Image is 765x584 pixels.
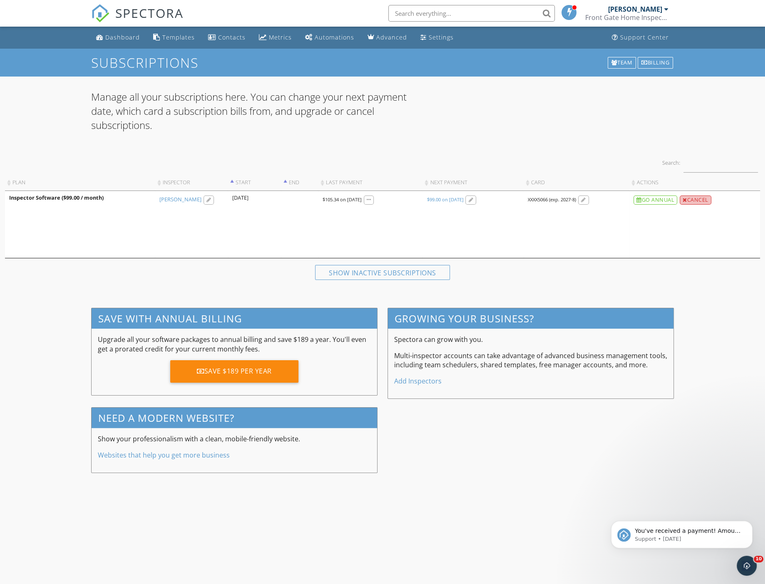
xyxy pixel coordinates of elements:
[754,556,763,562] span: 10
[281,175,318,191] th: End: activate to sort column descending
[599,503,765,562] iframe: Intercom notifications message
[98,434,371,443] p: Show your professionalism with a clean, mobile-friendly website.
[98,450,230,460] a: Websites that help you get more business
[115,4,184,22] span: SPECTORA
[315,33,354,41] div: Automations
[228,191,281,258] td: [DATE]
[524,175,629,191] th: Card: activate to sort column ascending
[159,196,201,203] a: [PERSON_NAME]
[638,57,673,69] div: Billing
[256,30,295,45] a: Metrics
[91,4,109,22] img: The Best Home Inspection Software - Spectora
[629,175,760,191] th: Actions: activate to sort column ascending
[620,33,669,41] div: Support Center
[91,90,427,132] p: Manage all your subscriptions here. You can change your next payment date, which card a subscript...
[302,30,358,45] a: Automations (Basic)
[170,360,298,383] div: Save $189 per year
[737,556,757,576] iframe: Intercom live chat
[218,33,246,41] div: Contacts
[427,196,463,203] div: $99.00 on [DATE]
[376,33,407,41] div: Advanced
[92,408,377,428] h3: Need a modern website?
[683,152,758,173] input: Search:
[394,351,667,370] p: Multi-inspector accounts can take advantage of advanced business management tools, including team...
[608,5,662,13] div: [PERSON_NAME]
[269,33,292,41] div: Metrics
[633,195,677,205] div: Go Annual
[98,335,371,354] p: Upgrade all your software packages to annual billing and save $189 a year. You'll even get a pror...
[662,152,758,173] label: Search:
[364,30,410,45] a: Advanced
[585,13,668,22] div: Front Gate Home Inspections
[91,11,184,29] a: SPECTORA
[680,195,711,205] div: Cancel
[93,30,143,45] a: Dashboard
[162,33,195,41] div: Templates
[205,30,249,45] a: Contacts
[9,194,151,202] div: Inspector Software ($99.00 / month)
[394,335,667,344] p: Spectora can grow with you.
[318,175,423,191] th: Last Payment: activate to sort column ascending
[609,30,672,45] a: Support Center
[607,56,637,69] a: Team
[388,308,673,329] h3: Growing your business?
[388,5,555,22] input: Search everything...
[5,175,155,191] th: Plan: activate to sort column ascending
[528,196,576,203] div: XXXX5066 (exp. 2027-8)
[394,376,442,386] a: Add Inspectors
[422,175,524,191] th: Next Payment: activate to sort column ascending
[228,175,281,191] th: Start: activate to sort column ascending
[105,33,140,41] div: Dashboard
[150,30,198,45] a: Templates
[91,55,674,70] h1: Subscriptions
[429,33,454,41] div: Settings
[155,175,228,191] th: Inspector: activate to sort column ascending
[323,196,362,203] div: $105.34 on [DATE]
[315,265,450,280] div: Show inactive subscriptions
[608,57,636,69] div: Team
[92,308,377,329] h3: Save with annual billing
[417,30,457,45] a: Settings
[637,56,674,69] a: Billing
